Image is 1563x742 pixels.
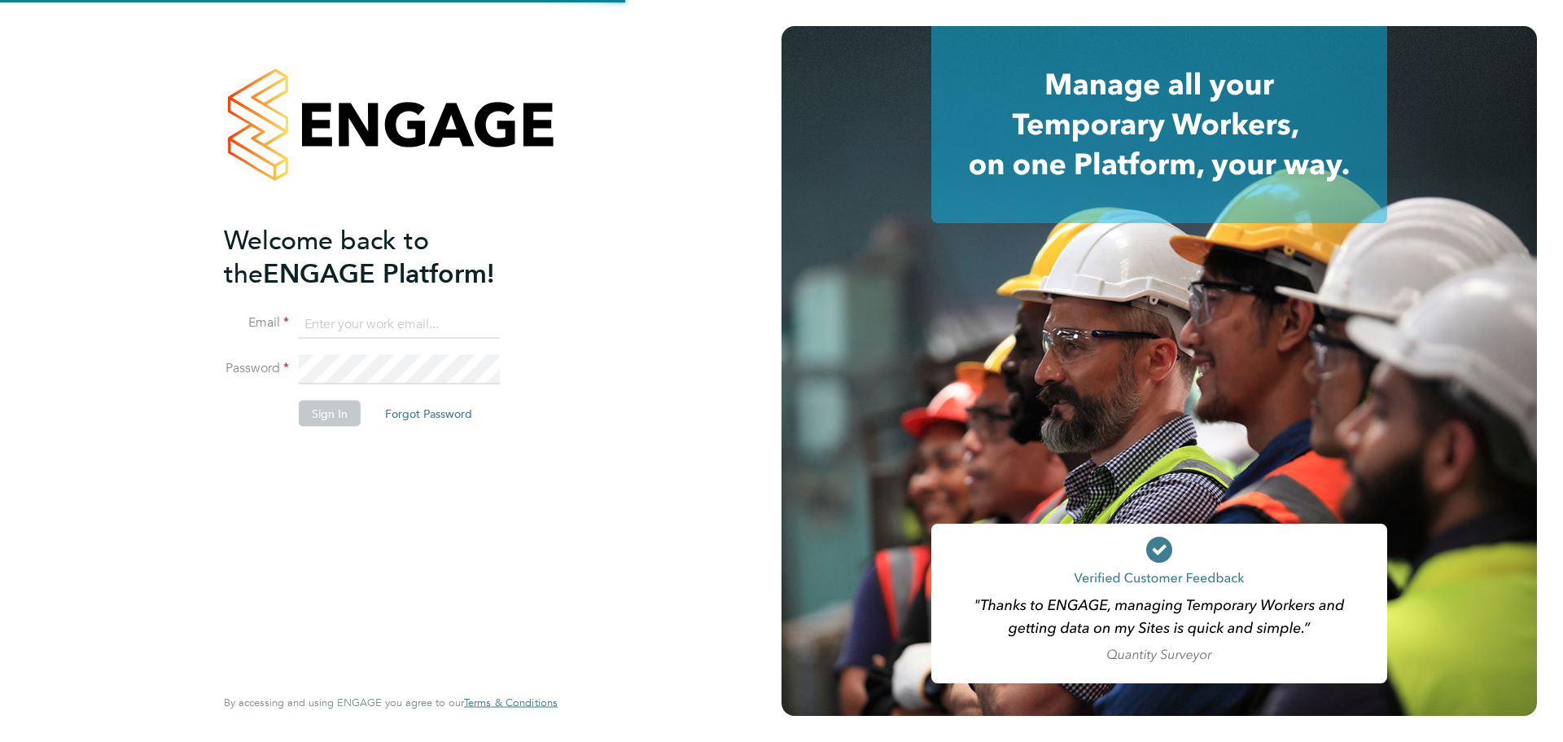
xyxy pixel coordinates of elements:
input: Enter your work email... [299,310,500,339]
span: By accessing and using ENGAGE you agree to our [224,696,558,709]
button: Sign In [299,401,361,427]
label: Password [224,360,289,377]
label: Email [224,314,289,331]
button: Forgot Password [372,401,485,427]
span: Terms & Conditions [464,696,558,709]
h2: ENGAGE Platform! [224,223,541,290]
a: Terms & Conditions [464,696,558,709]
span: Welcome back to the [224,224,429,289]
